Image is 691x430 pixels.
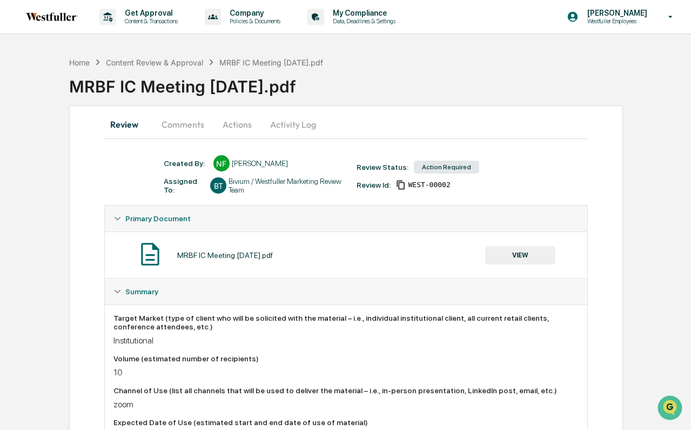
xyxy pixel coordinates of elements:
[213,111,261,137] button: Actions
[125,287,158,296] span: Summary
[116,9,183,17] p: Get Approval
[116,17,183,25] p: Content & Transactions
[11,137,19,146] div: 🖐️
[113,367,579,378] div: 10
[11,158,19,167] div: 🔎
[221,9,286,17] p: Company
[177,251,273,260] div: MRBF IC Meeting [DATE].pdf
[6,153,72,172] a: 🔎Data Lookup
[125,214,191,223] span: Primary Document
[261,111,325,137] button: Activity Log
[579,9,653,17] p: [PERSON_NAME]
[219,58,323,67] div: MRBF IC Meeting [DATE].pdf
[656,394,686,424] iframe: Open customer support
[113,418,579,427] div: Expected Date of Use (estimated start and end date of use of material)
[210,177,226,194] div: BT
[113,314,579,331] div: Target Market (type of client who will be solicited with the material – i.e., individual institut...
[357,181,391,189] div: Review Id:
[324,17,401,25] p: Data, Deadlines & Settings
[76,183,131,191] a: Powered byPylon
[485,246,555,264] button: VIEW
[105,231,587,278] div: Primary Document
[105,279,587,305] div: Summary
[104,111,153,137] button: Review
[153,111,213,137] button: Comments
[164,177,205,194] div: Assigned To:
[357,163,408,171] div: Review Status:
[324,9,401,17] p: My Compliance
[229,177,346,194] div: Bivium / Westfuller Marketing Review Team
[26,12,78,21] img: logo
[74,132,138,151] a: 🗄️Attestations
[37,94,137,102] div: We're available if you need us!
[106,58,203,67] div: Content Review & Approval
[11,83,30,102] img: 1746055101610-c473b297-6a78-478c-a979-82029cc54cd1
[11,23,197,40] p: How can we help?
[6,132,74,151] a: 🖐️Preclearance
[414,161,479,174] div: Action Required
[113,354,579,363] div: Volume (estimated number of recipients)
[213,155,230,171] div: NF
[579,17,653,25] p: Westfuller Employees
[89,136,134,147] span: Attestations
[164,159,208,168] div: Created By: ‎ ‎
[408,181,450,189] span: dddcee63-616d-441b-8114-8429cb3526e1
[113,386,579,395] div: Channel of Use (list all channels that will be used to deliver the material – i.e., in-person pre...
[221,17,286,25] p: Policies & Documents
[108,183,131,191] span: Pylon
[78,137,87,146] div: 🗄️
[69,68,691,96] div: MRBF IC Meeting [DATE].pdf
[105,206,587,231] div: Primary Document
[137,241,164,268] img: Document Icon
[113,399,579,409] div: zoom
[69,58,90,67] div: Home
[104,111,588,137] div: secondary tabs example
[22,157,68,168] span: Data Lookup
[232,159,288,168] div: [PERSON_NAME]
[184,86,197,99] button: Start new chat
[37,83,177,94] div: Start new chat
[22,136,70,147] span: Preclearance
[113,335,579,346] div: Institutional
